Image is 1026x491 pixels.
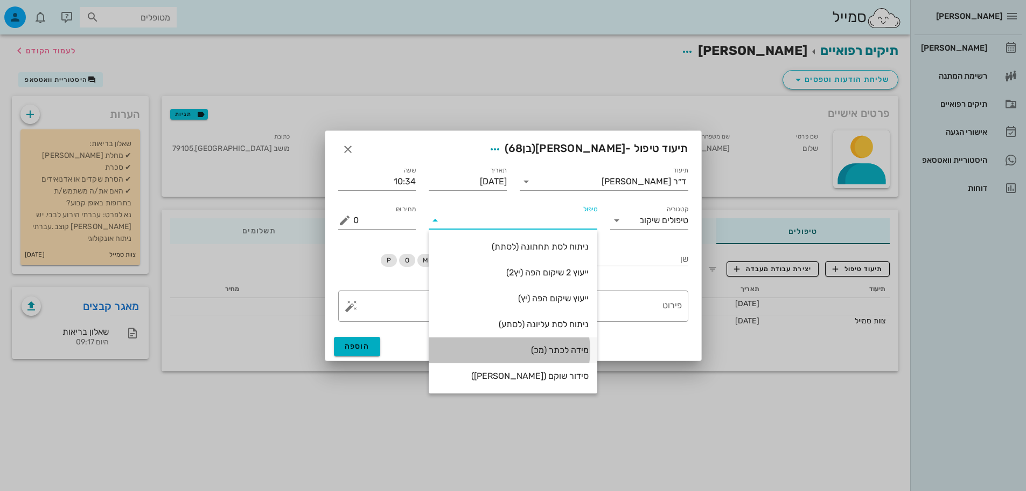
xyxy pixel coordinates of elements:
[485,140,688,159] span: תיעוד טיפול -
[437,293,589,303] div: ייעוץ שיקום הפה (יץ)
[338,214,351,227] button: מחיר ₪ appended action
[505,142,536,155] span: (בן )
[437,345,589,355] div: מידה לכתר (מכ)
[396,205,416,213] label: מחיר ₪
[602,177,686,186] div: ד״ר [PERSON_NAME]
[508,142,523,155] span: 68
[437,319,589,329] div: ניתוח לסת עליונה (לסתע)
[422,254,428,267] span: M
[345,342,370,351] span: הוספה
[386,254,390,267] span: P
[583,205,597,213] label: טיפול
[334,337,381,356] button: הוספה
[673,167,688,175] label: תיעוד
[666,205,688,213] label: קטגוריה
[437,267,589,278] div: ייעוץ 2 שיקום הפה (יץ2)
[490,167,507,175] label: תאריך
[520,173,688,190] div: תיעודד״ר [PERSON_NAME]
[535,142,625,155] span: [PERSON_NAME]
[404,254,409,267] span: O
[437,241,589,252] div: ניתוח לסת תחתונה (לסתת)
[404,167,416,175] label: שעה
[437,371,589,381] div: סידור שוקם ([PERSON_NAME])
